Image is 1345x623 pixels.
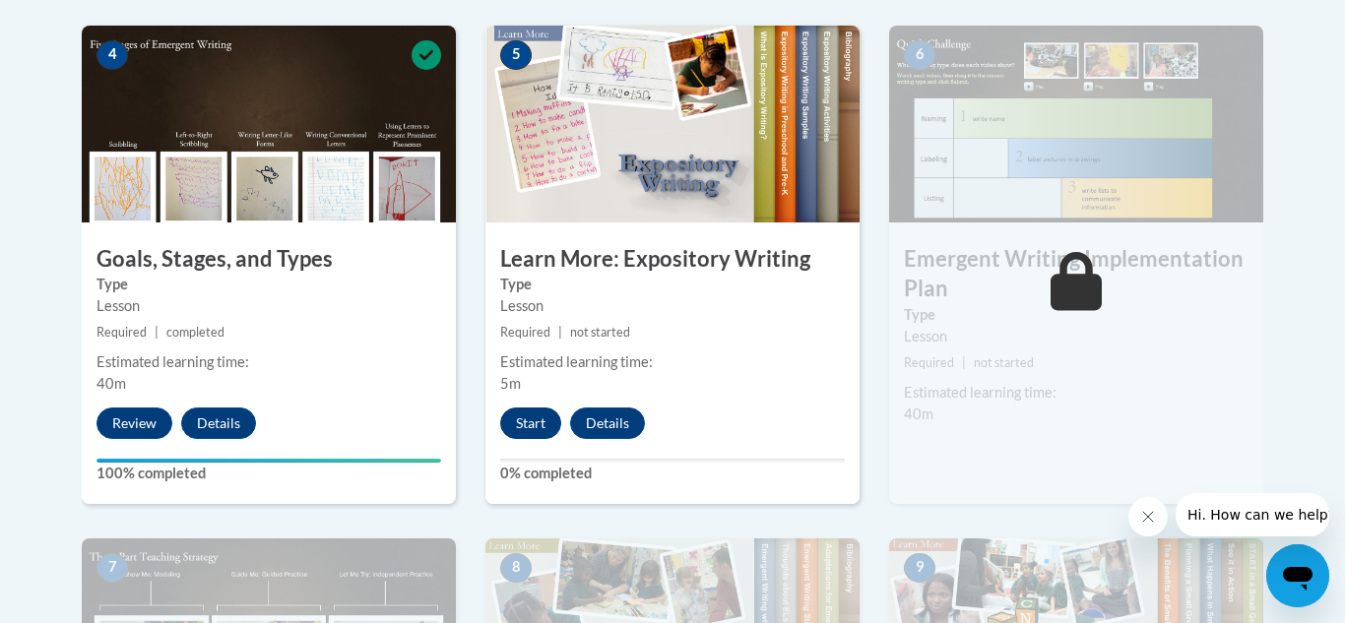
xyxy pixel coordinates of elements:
[500,375,521,392] span: 5m
[974,355,1034,370] span: not started
[904,382,1249,404] div: Estimated learning time:
[96,274,441,295] label: Type
[166,325,224,340] span: completed
[181,407,256,439] button: Details
[1176,493,1329,536] iframe: Message from company
[485,26,860,222] img: Course Image
[500,274,845,295] label: Type
[96,407,172,439] button: Review
[96,295,441,317] div: Lesson
[1266,544,1329,607] iframe: Button to launch messaging window
[904,304,1249,326] label: Type
[558,325,562,340] span: |
[904,405,933,422] span: 40m
[12,14,160,30] span: Hi. How can we help?
[500,295,845,317] div: Lesson
[904,355,954,370] span: Required
[962,355,966,370] span: |
[904,40,935,70] span: 6
[500,351,845,373] div: Estimated learning time:
[96,351,441,373] div: Estimated learning time:
[96,375,126,392] span: 40m
[570,325,630,340] span: not started
[500,407,561,439] button: Start
[904,326,1249,347] div: Lesson
[96,325,147,340] span: Required
[96,553,128,583] span: 7
[889,26,1263,222] img: Course Image
[570,407,645,439] button: Details
[889,244,1263,305] h3: Emergent Writing Implementation Plan
[96,463,441,484] label: 100% completed
[500,463,845,484] label: 0% completed
[500,40,532,70] span: 5
[904,553,935,583] span: 9
[500,325,550,340] span: Required
[82,244,456,275] h3: Goals, Stages, and Types
[1128,497,1168,536] iframe: Close message
[155,325,159,340] span: |
[96,40,128,70] span: 4
[96,459,441,463] div: Your progress
[485,244,860,275] h3: Learn More: Expository Writing
[500,553,532,583] span: 8
[82,26,456,222] img: Course Image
